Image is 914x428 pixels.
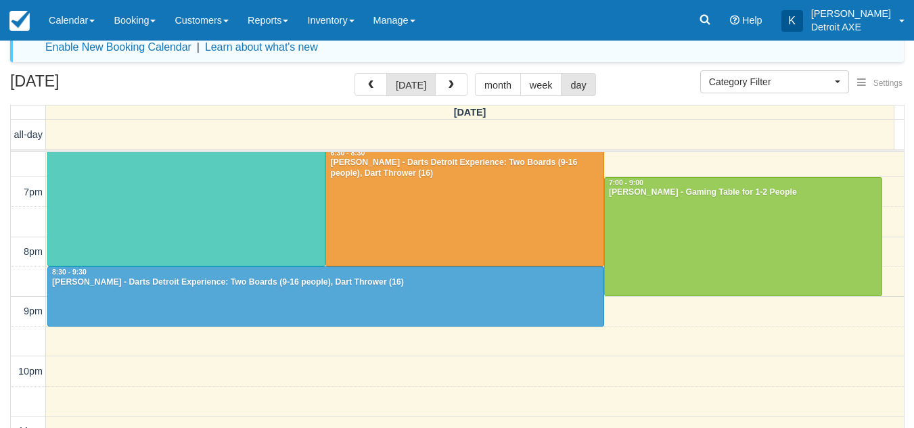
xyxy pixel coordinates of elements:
[561,73,595,96] button: day
[811,7,891,20] p: [PERSON_NAME]
[18,366,43,377] span: 10pm
[608,187,878,198] div: [PERSON_NAME] - Gaming Table for 1-2 People
[205,41,318,53] a: Learn about what's new
[811,20,891,34] p: Detroit AXE
[386,73,436,96] button: [DATE]
[700,70,849,93] button: Category Filter
[24,306,43,316] span: 9pm
[709,75,831,89] span: Category Filter
[9,11,30,31] img: checkfront-main-nav-mini-logo.png
[47,266,604,326] a: 8:30 - 9:30[PERSON_NAME] - Darts Detroit Experience: Two Boards (9-16 people), Dart Thrower (16)
[609,179,643,187] span: 7:00 - 9:00
[14,129,43,140] span: all-day
[45,41,191,54] button: Enable New Booking Calendar
[197,41,200,53] span: |
[873,78,902,88] span: Settings
[849,74,911,93] button: Settings
[10,73,181,98] h2: [DATE]
[730,16,739,25] i: Help
[475,73,521,96] button: month
[454,107,486,118] span: [DATE]
[520,73,562,96] button: week
[330,149,365,157] span: 6:30 - 8:30
[742,15,762,26] span: Help
[781,10,803,32] div: K
[604,177,882,297] a: 7:00 - 9:00[PERSON_NAME] - Gaming Table for 1-2 People
[24,246,43,257] span: 8pm
[24,187,43,197] span: 7pm
[325,147,603,267] a: 6:30 - 8:30[PERSON_NAME] - Darts Detroit Experience: Two Boards (9-16 people), Dart Thrower (16)
[52,268,87,276] span: 8:30 - 9:30
[51,277,600,288] div: [PERSON_NAME] - Darts Detroit Experience: Two Boards (9-16 people), Dart Thrower (16)
[329,158,599,179] div: [PERSON_NAME] - Darts Detroit Experience: Two Boards (9-16 people), Dart Thrower (16)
